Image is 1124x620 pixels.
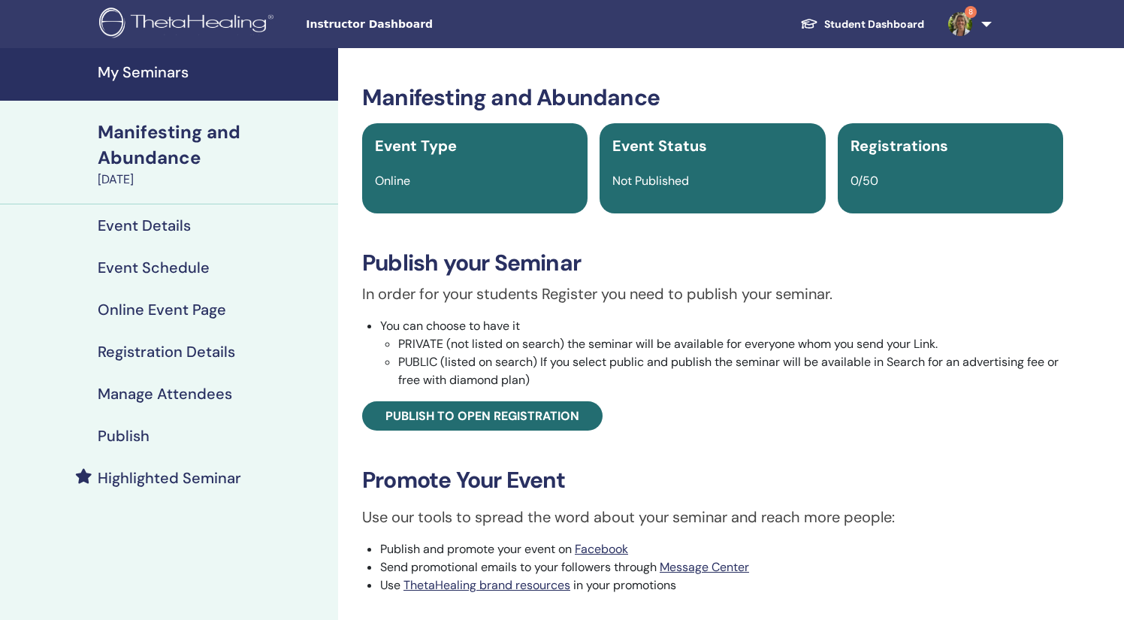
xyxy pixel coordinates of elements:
a: Manifesting and Abundance[DATE] [89,119,338,189]
img: logo.png [99,8,279,41]
span: Online [375,173,410,189]
h4: Highlighted Seminar [98,469,241,487]
a: Message Center [660,559,749,575]
span: 0/50 [851,173,878,189]
li: PUBLIC (listed on search) If you select public and publish the seminar will be available in Searc... [398,353,1063,389]
h4: My Seminars [98,63,329,81]
span: Instructor Dashboard [306,17,531,32]
span: Event Status [612,136,707,156]
a: ThetaHealing brand resources [403,577,570,593]
div: Manifesting and Abundance [98,119,329,171]
span: Publish to open registration [385,408,579,424]
li: Publish and promote your event on [380,540,1063,558]
h4: Registration Details [98,343,235,361]
h3: Publish your Seminar [362,250,1063,277]
div: [DATE] [98,171,329,189]
a: Publish to open registration [362,401,603,431]
span: Event Type [375,136,457,156]
li: PRIVATE (not listed on search) the seminar will be available for everyone whom you send your Link. [398,335,1063,353]
img: default.jpg [948,12,972,36]
h3: Manifesting and Abundance [362,84,1063,111]
h3: Promote Your Event [362,467,1063,494]
span: 8 [965,6,977,18]
img: graduation-cap-white.svg [800,17,818,30]
h4: Online Event Page [98,301,226,319]
h4: Event Details [98,216,191,234]
span: Not Published [612,173,689,189]
h4: Publish [98,427,150,445]
h4: Manage Attendees [98,385,232,403]
li: You can choose to have it [380,317,1063,389]
a: Facebook [575,541,628,557]
li: Use in your promotions [380,576,1063,594]
p: Use our tools to spread the word about your seminar and reach more people: [362,506,1063,528]
p: In order for your students Register you need to publish your seminar. [362,283,1063,305]
a: Student Dashboard [788,11,936,38]
li: Send promotional emails to your followers through [380,558,1063,576]
span: Registrations [851,136,948,156]
h4: Event Schedule [98,259,210,277]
